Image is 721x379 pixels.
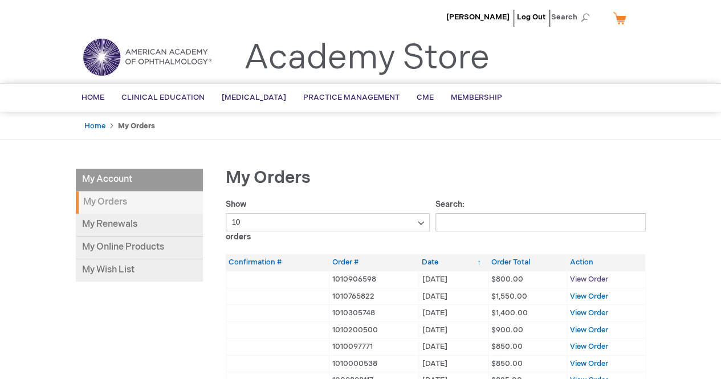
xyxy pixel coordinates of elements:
a: View Order [570,292,608,301]
th: Order #: activate to sort column ascending [329,254,419,271]
td: 1010765822 [329,288,419,305]
a: My Wish List [76,259,203,282]
strong: My Orders [76,191,203,214]
span: Membership [451,93,502,102]
span: Home [82,93,104,102]
span: Search [551,6,594,28]
a: View Order [570,359,608,368]
span: $800.00 [491,275,523,284]
input: Search: [435,213,646,231]
a: Log Out [517,13,545,22]
a: View Order [570,325,608,335]
span: $1,400.00 [491,308,528,317]
span: My Orders [226,168,311,188]
a: [PERSON_NAME] [446,13,510,22]
span: [MEDICAL_DATA] [222,93,286,102]
span: $850.00 [491,359,523,368]
a: View Order [570,275,608,284]
span: Practice Management [303,93,400,102]
th: Confirmation #: activate to sort column ascending [226,254,329,271]
a: View Order [570,342,608,351]
td: [DATE] [419,339,488,356]
th: Order Total: activate to sort column ascending [488,254,567,271]
label: Show orders [226,199,430,242]
label: Search: [435,199,646,227]
td: [DATE] [419,305,488,322]
th: Action: activate to sort column ascending [567,254,645,271]
td: [DATE] [419,271,488,288]
span: CME [417,93,434,102]
td: [DATE] [419,288,488,305]
td: 1010200500 [329,321,419,339]
a: My Online Products [76,237,203,259]
a: My Renewals [76,214,203,237]
select: Showorders [226,213,430,231]
span: Clinical Education [121,93,205,102]
td: 1010305748 [329,305,419,322]
td: [DATE] [419,355,488,372]
span: $850.00 [491,342,523,351]
span: $1,550.00 [491,292,527,301]
a: View Order [570,308,608,317]
td: 1010000538 [329,355,419,372]
a: Academy Store [244,38,490,79]
td: 1010097771 [329,339,419,356]
td: 1010906598 [329,271,419,288]
td: [DATE] [419,321,488,339]
strong: My Orders [118,121,155,131]
span: $900.00 [491,325,523,335]
th: Date: activate to sort column ascending [419,254,488,271]
a: Home [84,121,105,131]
